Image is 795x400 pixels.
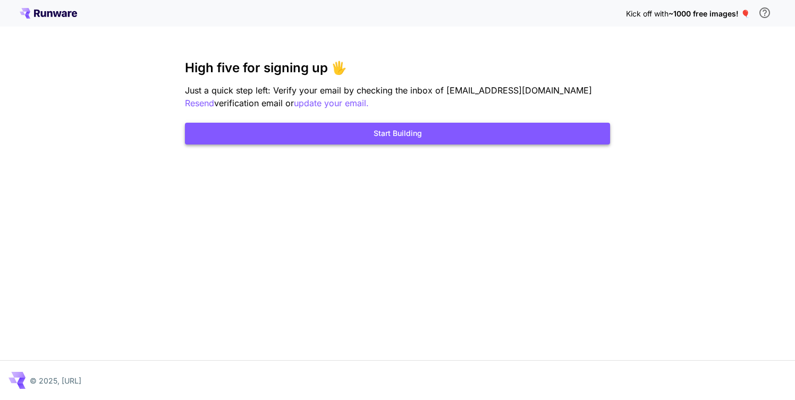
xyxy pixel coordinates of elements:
span: Just a quick step left: Verify your email by checking the inbox of [EMAIL_ADDRESS][DOMAIN_NAME] [185,85,592,96]
span: Kick off with [626,9,669,18]
span: verification email or [214,98,294,108]
h3: High five for signing up 🖐️ [185,61,610,75]
p: © 2025, [URL] [30,375,81,386]
button: update your email. [294,97,369,110]
button: Resend [185,97,214,110]
button: Start Building [185,123,610,144]
button: In order to qualify for free credit, you need to sign up with a business email address and click ... [754,2,775,23]
span: ~1000 free images! 🎈 [669,9,750,18]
